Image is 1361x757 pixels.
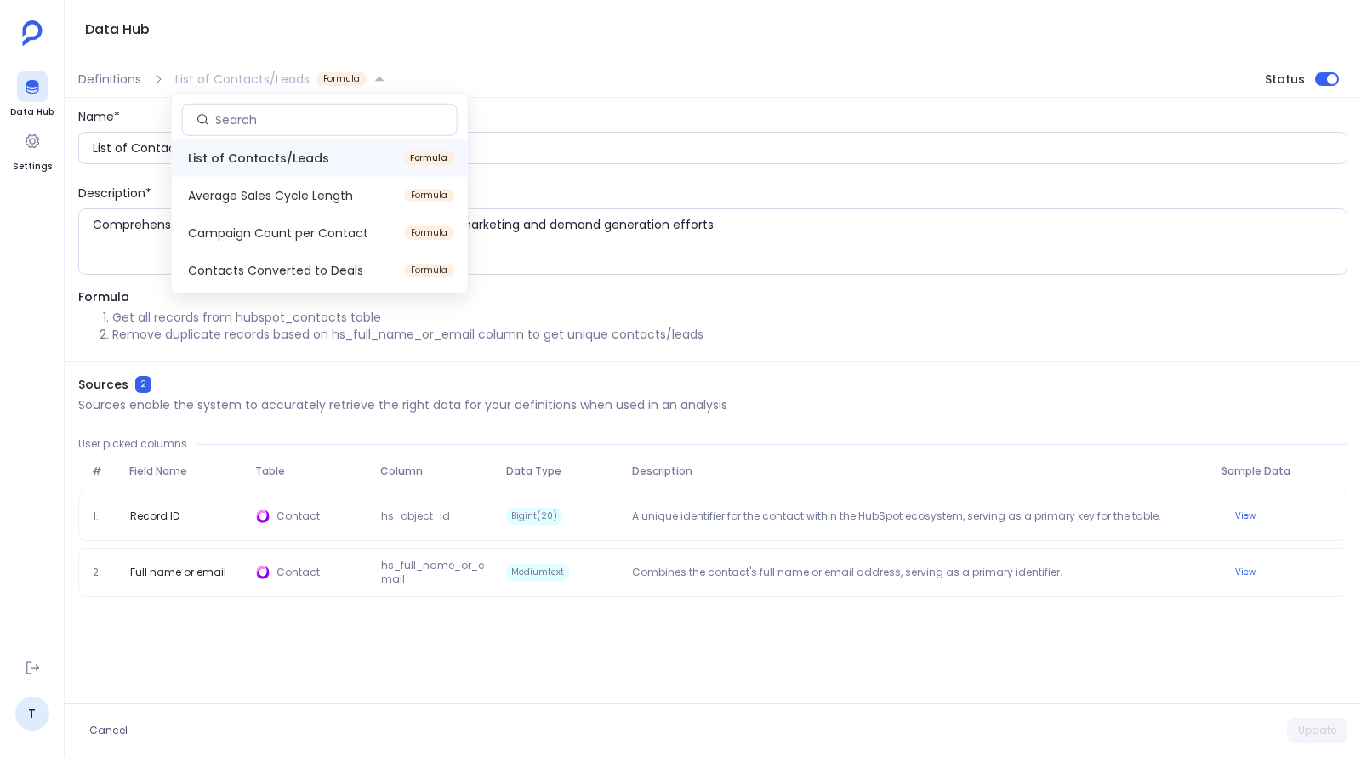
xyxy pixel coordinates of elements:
div: Name* [78,108,1347,125]
span: Data Type [499,464,625,478]
a: Settings [13,126,52,174]
span: Status [1265,71,1305,88]
span: 1. [86,509,123,523]
span: Sample Data [1215,464,1341,478]
span: hs_full_name_or_email [374,559,499,586]
span: List of Contacts/Leads [175,71,310,88]
p: A unique identifier for the contact within the HubSpot ecosystem, serving as a primary key for th... [625,509,1215,523]
span: Formula [316,72,367,86]
span: User picked columns [78,437,187,451]
div: Description* [78,185,1347,202]
button: View [1225,562,1266,583]
span: Formula [404,226,454,240]
span: Record ID [123,509,186,523]
h1: Data Hub [85,18,150,42]
span: Average Sales Cycle Length [188,187,353,204]
button: Cancel [78,718,139,743]
span: Column [373,464,499,478]
span: Contacts Converted to Deals [188,262,363,279]
span: # [85,464,122,478]
span: Sources [78,376,128,393]
span: Definitions [78,71,141,88]
button: View [1225,506,1266,526]
span: Field Name [122,464,248,478]
span: Campaign Count per Contact [188,225,368,242]
span: Data Hub [10,105,54,119]
span: Formula [78,288,1347,305]
a: T [15,697,49,731]
span: 2 [135,376,151,393]
p: Combines the contact's full name or email address, serving as a primary identifier. [625,566,1215,579]
span: Formula [404,189,454,202]
span: Description [625,464,1216,478]
span: List of Contacts/Leads [188,150,329,167]
span: Contact [276,566,367,579]
span: 2. [86,566,123,579]
li: Remove duplicate records based on hs_full_name_or_email column to get unique contacts/leads [112,326,1347,343]
span: Settings [13,160,52,174]
a: Data Hub [10,71,54,119]
button: List of Contacts/LeadsFormula [172,65,389,93]
span: Contact [276,509,367,523]
li: Get all records from hubspot_contacts table [112,309,1347,326]
span: Full name or email [123,566,233,579]
img: petavue logo [22,20,43,46]
span: Bigint(20) [506,508,562,525]
input: Search [215,111,457,128]
span: hs_object_id [374,509,499,523]
span: Mediumtext [506,564,569,581]
span: Table [248,464,374,478]
span: Formula [404,264,454,277]
input: Enter the name of definition [93,139,1347,157]
textarea: Comprehensive list of all contacts or leads acquired through marketing and demand generation effo... [93,216,1347,267]
span: Formula [403,151,454,165]
p: Sources enable the system to accurately retrieve the right data for your definitions when used in... [78,396,727,413]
